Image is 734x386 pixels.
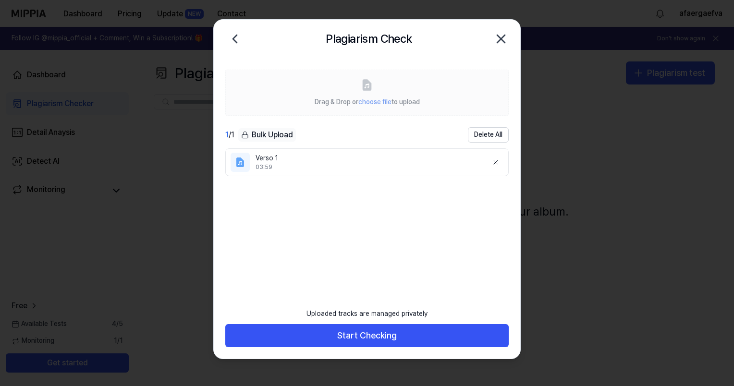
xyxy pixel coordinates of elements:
[225,129,234,141] div: / 1
[468,127,509,143] button: Delete All
[326,30,412,48] h2: Plagiarism Check
[238,128,296,142] button: Bulk Upload
[315,98,420,106] span: Drag & Drop or to upload
[256,163,480,171] div: 03:59
[301,303,433,325] div: Uploaded tracks are managed privately
[256,154,480,163] div: Verso 1
[358,98,391,106] span: choose file
[225,130,229,139] span: 1
[225,324,509,347] button: Start Checking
